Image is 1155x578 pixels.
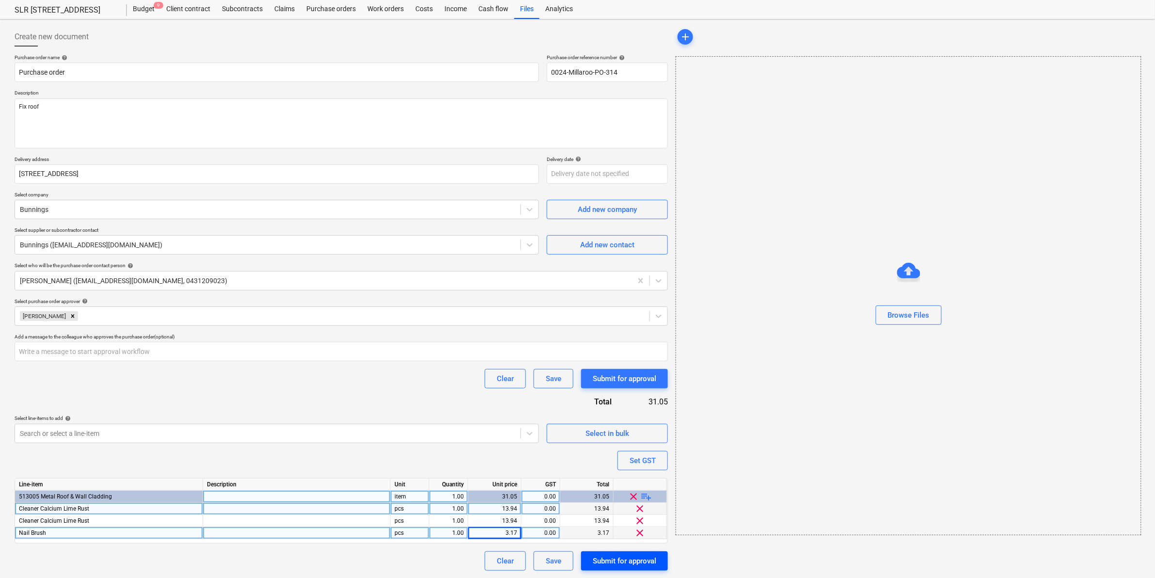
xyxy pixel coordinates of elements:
p: Description [15,90,668,98]
span: help [63,416,71,421]
div: Save [546,372,561,385]
div: 1.00 [433,503,464,515]
span: 9 [154,2,163,9]
p: Delivery address [15,156,539,164]
div: pcs [391,527,429,539]
p: Select supplier or subcontractor contact [15,227,539,235]
span: help [60,55,67,61]
div: Select who will be the purchase order contact person [15,262,668,269]
span: clear [628,491,640,502]
div: Remove Billy Campbell [67,311,78,321]
div: Delivery date [547,156,668,162]
span: help [80,298,88,304]
span: 513005 Metal Roof & Wall Cladding [19,493,112,500]
button: Save [534,369,573,388]
input: Write a message to start approval workflow [15,342,668,361]
div: Unit price [468,479,522,491]
div: 0.00 [525,491,556,503]
div: Total [560,479,614,491]
input: Document name [15,63,539,82]
button: Clear [485,551,526,571]
div: 3.17 [560,527,614,539]
div: 1.00 [433,491,464,503]
div: 31.05 [560,491,614,503]
div: Select line-items to add [15,415,539,421]
input: Order number [547,63,668,82]
div: 0.00 [525,527,556,539]
div: Line-item [15,479,203,491]
input: Delivery address [15,164,539,184]
span: playlist_add [641,491,652,502]
div: Unit [391,479,429,491]
div: 3.17 [472,527,517,539]
button: Submit for approval [581,551,668,571]
div: Description [203,479,391,491]
div: 13.94 [560,503,614,515]
span: clear [634,515,646,527]
button: Select in bulk [547,424,668,443]
span: help [573,156,581,162]
div: [PERSON_NAME] [20,311,67,321]
div: Add new contact [580,239,634,251]
div: 13.94 [472,503,517,515]
textarea: Fix roof [15,98,668,148]
span: Nail Brush [19,530,46,536]
div: Quantity [429,479,468,491]
button: Set GST [617,451,668,470]
span: Create new document [15,31,89,43]
div: Set GST [630,454,656,467]
div: Select purchase order approver [15,298,668,305]
div: 13.94 [560,515,614,527]
div: 31.05 [472,491,517,503]
div: 31.05 [628,396,668,407]
button: Save [534,551,573,571]
div: item [391,491,429,503]
span: help [126,263,133,269]
span: Cleaner Calcium Lime Rust [19,517,89,524]
div: Browse Files [888,309,930,321]
div: Browse Files [676,56,1141,535]
span: Cleaner Calcium Lime Rust [19,505,89,512]
span: clear [634,503,646,514]
span: help [617,55,625,61]
button: Submit for approval [581,369,668,388]
button: Add new contact [547,235,668,255]
div: 1.00 [433,515,464,527]
div: Submit for approval [593,555,656,567]
div: 0.00 [525,515,556,527]
div: Clear [497,555,514,567]
div: 1.00 [433,527,464,539]
button: Add new company [547,200,668,219]
div: 0.00 [525,503,556,515]
div: Submit for approval [593,372,656,385]
span: clear [634,527,646,539]
div: pcs [391,503,429,515]
button: Clear [485,369,526,388]
button: Browse Files [876,305,942,325]
div: Save [546,555,561,567]
div: Clear [497,372,514,385]
span: add [680,31,691,43]
div: Add a message to the colleague who approves the purchase order (optional) [15,334,668,340]
div: Add new company [578,203,637,216]
div: SLR [STREET_ADDRESS] [15,5,115,16]
div: pcs [391,515,429,527]
div: Purchase order reference number [547,54,668,61]
div: GST [522,479,560,491]
div: Total [542,396,627,407]
div: Purchase order name [15,54,539,61]
input: Delivery date not specified [547,164,668,184]
div: 13.94 [472,515,517,527]
div: Select in bulk [585,427,629,440]
p: Select company [15,192,539,200]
